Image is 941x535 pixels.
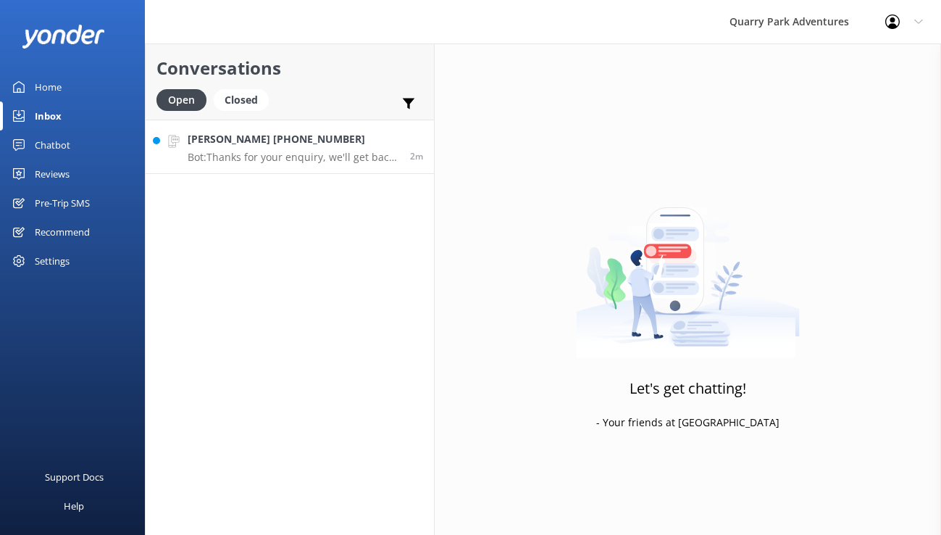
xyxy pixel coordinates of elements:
[156,91,214,107] a: Open
[188,151,399,164] p: Bot: Thanks for your enquiry, we'll get back to you as soon as we can during opening hours.
[576,177,800,358] img: artwork of a man stealing a conversation from at giant smartphone
[35,72,62,101] div: Home
[35,159,70,188] div: Reviews
[156,54,423,82] h2: Conversations
[214,91,276,107] a: Closed
[35,217,90,246] div: Recommend
[630,377,746,400] h3: Let's get chatting!
[45,463,104,492] div: Support Docs
[156,89,206,111] div: Open
[35,188,90,217] div: Pre-Trip SMS
[35,130,70,159] div: Chatbot
[35,101,62,130] div: Inbox
[35,246,70,275] div: Settings
[410,150,423,162] span: Sep 04 2025 12:18pm (UTC -07:00) America/Tijuana
[596,415,779,431] p: - Your friends at [GEOGRAPHIC_DATA]
[214,89,269,111] div: Closed
[188,131,399,147] h4: [PERSON_NAME] [PHONE_NUMBER]
[22,25,105,49] img: yonder-white-logo.png
[64,492,84,521] div: Help
[146,120,434,174] a: [PERSON_NAME] [PHONE_NUMBER]Bot:Thanks for your enquiry, we'll get back to you as soon as we can ...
